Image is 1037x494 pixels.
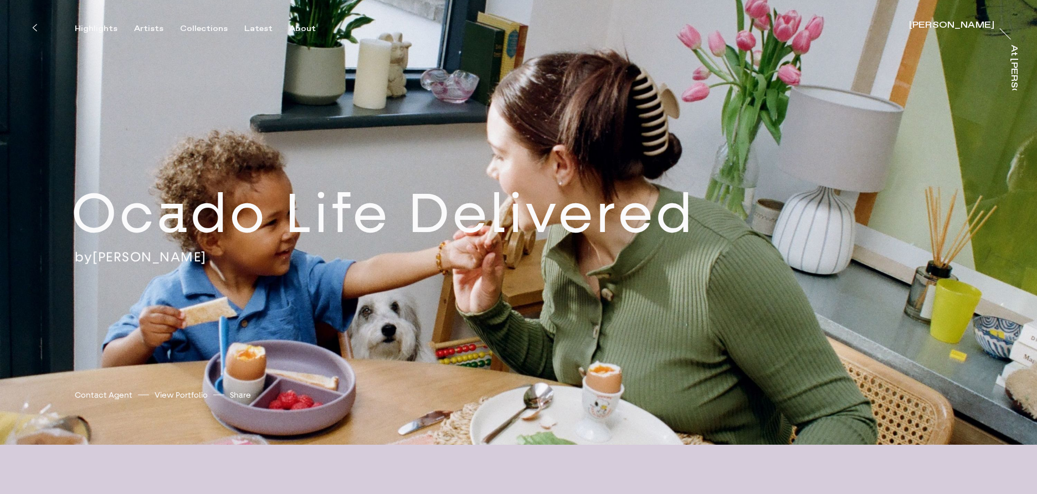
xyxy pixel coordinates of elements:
div: Artists [134,24,163,34]
button: Latest [244,24,289,34]
button: Artists [134,24,180,34]
div: Collections [180,24,228,34]
div: Latest [244,24,273,34]
div: About [289,24,316,34]
span: by [75,249,93,265]
a: Contact Agent [75,389,132,401]
a: At [PERSON_NAME] [1007,45,1018,90]
h2: Ocado Life Delivered [71,179,770,249]
button: Collections [180,24,244,34]
a: [PERSON_NAME] [93,249,207,265]
div: Highlights [75,24,117,34]
button: About [289,24,332,34]
div: At [PERSON_NAME] [1009,45,1018,144]
a: [PERSON_NAME] [909,21,994,32]
a: View Portfolio [155,389,208,401]
button: Highlights [75,24,134,34]
button: Share [230,388,251,403]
